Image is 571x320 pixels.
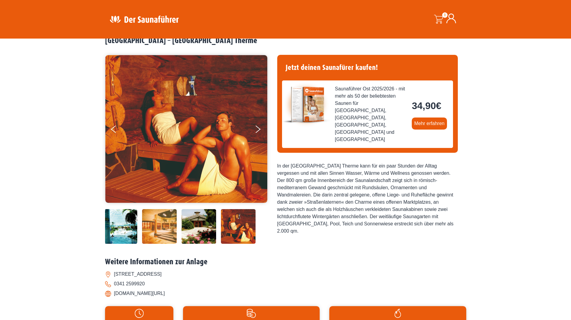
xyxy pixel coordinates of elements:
bdi: 34,90 [412,100,441,111]
h2: Weitere Informationen zur Anlage [105,257,466,267]
img: Preise-weiss.svg [186,309,317,318]
li: 0341 2599920 [105,279,466,289]
a: Mehr erfahren [412,118,447,130]
h2: [GEOGRAPHIC_DATA] – [GEOGRAPHIC_DATA] Therme [105,36,466,45]
img: Flamme-weiss.svg [332,309,463,318]
li: [STREET_ADDRESS] [105,269,466,279]
span: € [436,100,441,111]
h4: Jetzt deinen Saunafürer kaufen! [282,60,453,76]
button: Previous [111,123,126,138]
button: Next [254,123,269,138]
span: 0 [442,12,448,18]
span: Saunaführer Ost 2025/2026 - mit mehr als 50 der beliebtesten Saunen für [GEOGRAPHIC_DATA], [GEOGR... [335,85,407,143]
div: In der [GEOGRAPHIC_DATA] Therme kann für ein paar Stunden der Alltag vergessen und mit allen Sinn... [277,162,458,235]
li: [DOMAIN_NAME][URL] [105,289,466,298]
img: der-saunafuehrer-2025-ost.jpg [282,80,330,129]
img: Uhr-weiss.svg [108,309,170,318]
